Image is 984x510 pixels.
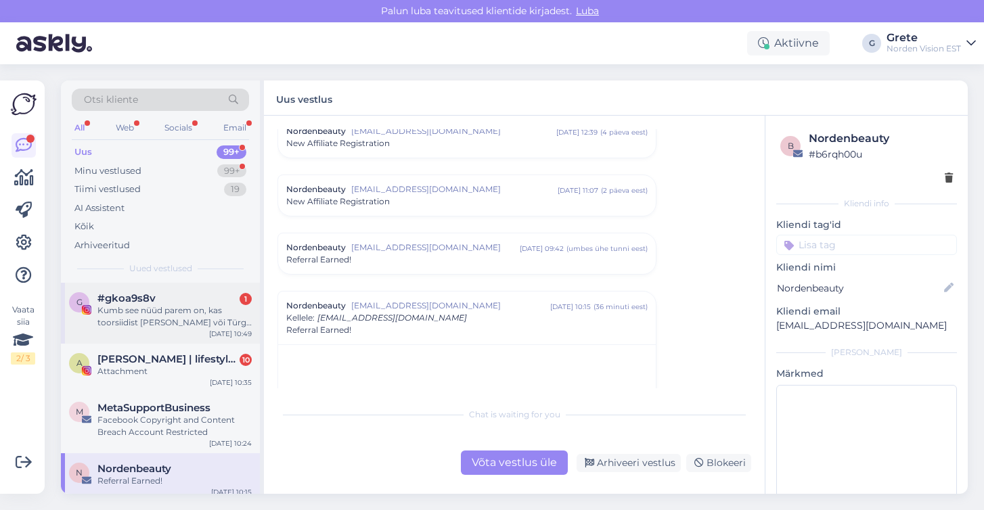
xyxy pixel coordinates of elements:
[211,487,252,497] div: [DATE] 10:15
[887,43,961,54] div: Norden Vision EST
[97,292,156,304] span: #gkoa9s8v
[11,352,35,365] div: 2 / 3
[209,329,252,339] div: [DATE] 10:49
[809,131,953,147] div: Nordenbeauty
[887,32,976,54] a: GreteNorden Vision EST
[461,450,568,475] div: Võta vestlus üle
[277,409,751,421] div: Chat is waiting for you
[572,5,603,17] span: Luba
[129,262,192,275] span: Uued vestlused
[286,183,346,195] span: Nordenbeauty
[776,218,957,232] p: Kliendi tag'id
[558,185,598,195] div: [DATE] 11:07
[747,31,830,55] div: Aktiivne
[76,407,83,417] span: M
[776,260,957,275] p: Kliendi nimi
[97,304,252,329] div: Kumb see nüüd parem on, kas toorsiidist [PERSON_NAME] või Türgi siidist? 🥹 Vaatan kodukat ja ei o...
[776,346,957,358] div: [PERSON_NAME]
[221,119,249,137] div: Email
[351,241,520,254] span: [EMAIL_ADDRESS][DOMAIN_NAME]
[74,145,92,159] div: Uus
[566,244,648,254] div: ( umbes ühe tunni eest )
[74,239,130,252] div: Arhiveeritud
[97,365,252,377] div: Attachment
[776,367,957,381] p: Märkmed
[209,438,252,448] div: [DATE] 10:24
[776,235,957,255] input: Lisa tag
[351,300,550,312] span: [EMAIL_ADDRESS][DOMAIN_NAME]
[887,32,961,43] div: Grete
[594,302,648,312] div: ( 36 minuti eest )
[276,89,332,107] label: Uus vestlus
[550,302,591,312] div: [DATE] 10:15
[11,304,35,365] div: Vaata siia
[97,353,238,365] span: Alissa Linter | lifestyle & рекомендации | UGC creator
[240,293,252,305] div: 1
[76,358,83,368] span: A
[162,119,195,137] div: Socials
[556,127,598,137] div: [DATE] 12:39
[600,127,648,137] div: ( 4 päeva eest )
[84,93,138,107] span: Otsi kliente
[351,183,558,195] span: [EMAIL_ADDRESS][DOMAIN_NAME]
[97,475,252,487] div: Referral Earned!
[97,402,210,414] span: MetaSupportBusiness
[217,145,246,159] div: 99+
[286,195,390,208] span: New Affiliate Registration
[777,281,941,296] input: Lisa nimi
[217,164,246,178] div: 99+
[74,220,94,233] div: Kõik
[113,119,137,137] div: Web
[601,185,648,195] div: ( 2 päeva eest )
[809,147,953,162] div: # b6rqh00u
[351,125,556,137] span: [EMAIL_ADDRESS][DOMAIN_NAME]
[286,241,346,254] span: Nordenbeauty
[776,319,957,333] p: [EMAIL_ADDRESS][DOMAIN_NAME]
[788,141,794,151] span: b
[286,324,351,336] span: Referral Earned!
[224,183,246,196] div: 19
[577,454,681,472] div: Arhiveeri vestlus
[74,183,141,196] div: Tiimi vestlused
[862,34,881,53] div: G
[76,467,83,478] span: N
[520,244,564,254] div: [DATE] 09:42
[286,254,351,266] span: Referral Earned!
[286,300,346,312] span: Nordenbeauty
[74,164,141,178] div: Minu vestlused
[210,377,252,388] div: [DATE] 10:35
[286,125,346,137] span: Nordenbeauty
[286,137,390,149] span: New Affiliate Registration
[74,202,125,215] div: AI Assistent
[97,463,171,475] span: Nordenbeauty
[776,198,957,210] div: Kliendi info
[776,304,957,319] p: Kliendi email
[240,354,252,366] div: 10
[97,414,252,438] div: Facebook Copyright and Content Breach Account Restricted
[76,297,83,307] span: g
[317,312,467,323] span: [EMAIL_ADDRESS][DOMAIN_NAME]
[11,91,37,117] img: Askly Logo
[286,312,315,323] span: Kellele :
[686,454,751,472] div: Blokeeri
[72,119,87,137] div: All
